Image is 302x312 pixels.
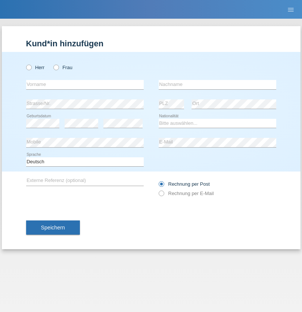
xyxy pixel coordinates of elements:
input: Rechnung per Post [159,181,164,191]
span: Speichern [41,225,65,231]
h1: Kund*in hinzufügen [26,39,276,48]
button: Speichern [26,220,80,235]
a: menu [283,7,298,12]
label: Rechnung per Post [159,181,210,187]
label: Rechnung per E-Mail [159,191,214,196]
input: Frau [53,65,58,69]
i: menu [287,6,295,13]
label: Herr [26,65,45,70]
input: Herr [26,65,31,69]
input: Rechnung per E-Mail [159,191,164,200]
label: Frau [53,65,72,70]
